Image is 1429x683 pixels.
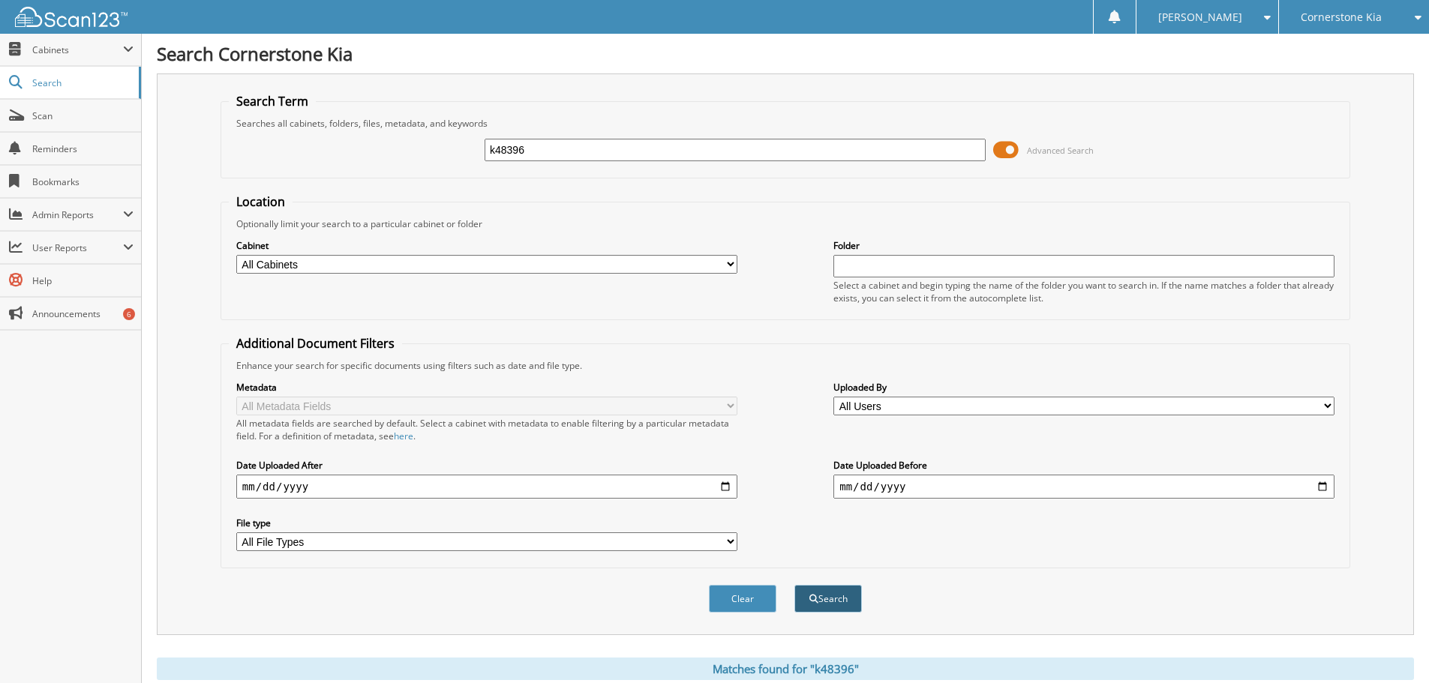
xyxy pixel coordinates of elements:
[229,193,293,210] legend: Location
[833,475,1334,499] input: end
[123,308,135,320] div: 6
[32,175,134,188] span: Bookmarks
[1354,611,1429,683] iframe: Chat Widget
[32,307,134,320] span: Announcements
[229,359,1342,372] div: Enhance your search for specific documents using filters such as date and file type.
[32,142,134,155] span: Reminders
[32,241,123,254] span: User Reports
[833,459,1334,472] label: Date Uploaded Before
[229,117,1342,130] div: Searches all cabinets, folders, files, metadata, and keywords
[32,109,134,122] span: Scan
[236,517,737,529] label: File type
[236,475,737,499] input: start
[1301,13,1382,22] span: Cornerstone Kia
[833,381,1334,394] label: Uploaded By
[833,239,1334,252] label: Folder
[236,381,737,394] label: Metadata
[157,658,1414,680] div: Matches found for "k48396"
[1158,13,1242,22] span: [PERSON_NAME]
[32,43,123,56] span: Cabinets
[229,93,316,109] legend: Search Term
[833,279,1334,304] div: Select a cabinet and begin typing the name of the folder you want to search in. If the name match...
[394,430,413,442] a: here
[157,41,1414,66] h1: Search Cornerstone Kia
[229,335,402,352] legend: Additional Document Filters
[32,274,134,287] span: Help
[794,585,862,613] button: Search
[32,76,131,89] span: Search
[1027,145,1094,156] span: Advanced Search
[236,417,737,442] div: All metadata fields are searched by default. Select a cabinet with metadata to enable filtering b...
[236,239,737,252] label: Cabinet
[15,7,128,27] img: scan123-logo-white.svg
[229,217,1342,230] div: Optionally limit your search to a particular cabinet or folder
[236,459,737,472] label: Date Uploaded After
[709,585,776,613] button: Clear
[32,208,123,221] span: Admin Reports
